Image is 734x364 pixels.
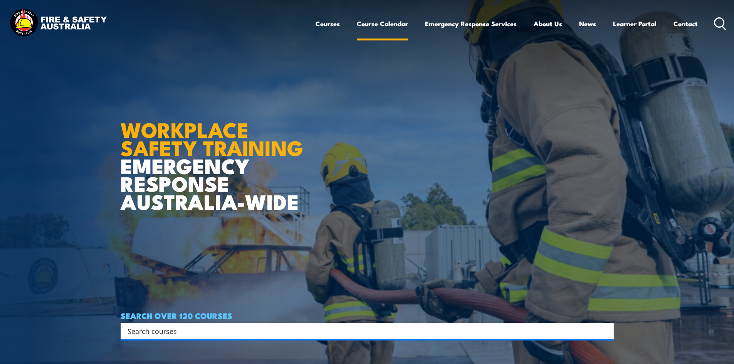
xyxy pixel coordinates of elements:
form: Search form [129,325,598,336]
a: Emergency Response Services [425,13,517,34]
input: Search input [128,325,597,337]
a: News [579,13,596,34]
a: Courses [316,13,340,34]
h4: SEARCH OVER 120 COURSES [121,311,614,320]
a: Course Calendar [357,13,408,34]
strong: WORKPLACE SAFETY TRAINING [121,113,303,163]
button: Search magnifier button [600,325,611,336]
h1: EMERGENCY RESPONSE AUSTRALIA-WIDE [121,101,309,210]
a: About Us [534,13,562,34]
a: Learner Portal [613,13,657,34]
a: Contact [674,13,698,34]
